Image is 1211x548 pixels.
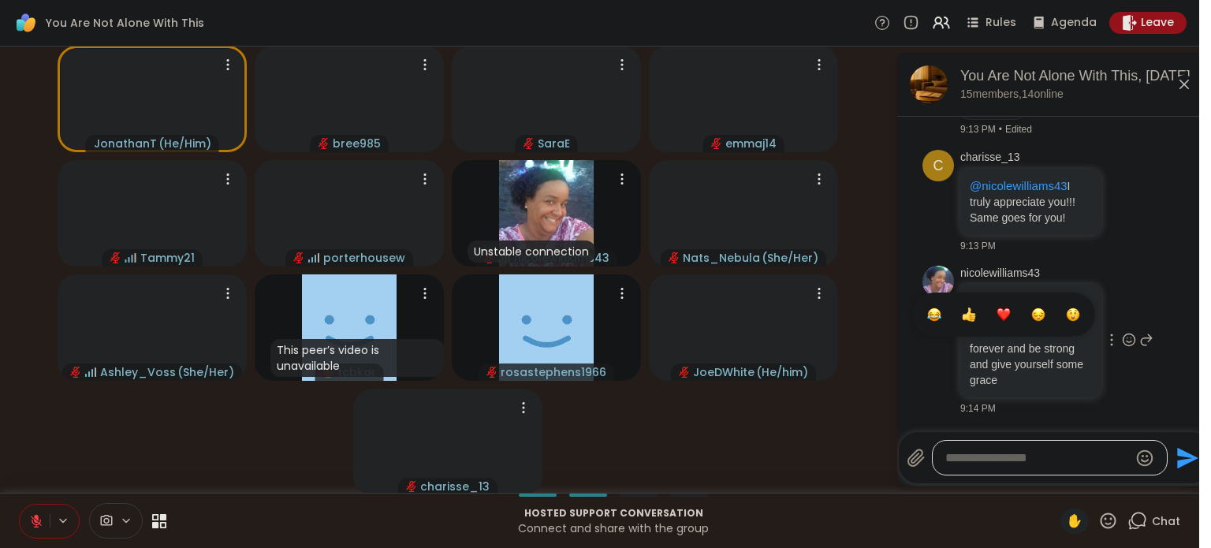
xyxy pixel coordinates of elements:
[1152,513,1180,529] span: Chat
[960,122,996,136] span: 9:13 PM
[538,136,570,151] span: SaraE
[960,266,1040,281] a: nicolewilliams43
[960,150,1020,166] a: charisse_13
[922,266,954,297] img: https://sharewell-space-live.sfo3.digitaloceanspaces.com/user-generated/3403c148-dfcf-4217-9166-8...
[679,367,690,378] span: audio-muted
[333,136,381,151] span: bree985
[960,66,1200,86] div: You Are Not Alone With This, [DATE]
[110,252,121,263] span: audio-muted
[1057,299,1089,330] button: Select Reaction: Astonished
[960,87,1064,103] p: 15 members, 14 online
[13,9,39,36] img: ShareWell Logomark
[302,274,397,381] img: tcbkar
[1067,512,1082,531] span: ✋
[46,15,204,31] span: You Are Not Alone With This
[176,520,1051,536] p: Connect and share with the group
[693,364,755,380] span: JoeDWhite
[669,252,680,263] span: audio-muted
[711,138,722,149] span: audio-muted
[945,450,1129,466] textarea: Type your message
[762,250,818,266] span: ( She/Her )
[319,138,330,149] span: audio-muted
[910,65,948,103] img: You Are Not Alone With This, Oct 09
[270,339,444,377] div: This peer’s video is unavailable
[1168,440,1203,475] button: Send
[999,122,1002,136] span: •
[499,274,594,381] img: rosastephens1966
[501,364,606,380] span: rosastephens1966
[486,367,497,378] span: audio-muted
[933,155,944,177] span: c
[158,136,211,151] span: ( He/Him )
[100,364,176,380] span: Ashley_Voss
[293,252,304,263] span: audio-muted
[140,250,195,266] span: Tammy21
[970,293,1092,388] p: @everyone thanks for sharing. Remember the storm doesn’t not last forever and be strong and give ...
[94,136,157,151] span: JonathanT
[406,481,417,492] span: audio-muted
[176,506,1051,520] p: Hosted support conversation
[960,239,996,253] span: 9:13 PM
[970,179,1068,192] span: @nicolewilliams43
[70,367,81,378] span: audio-muted
[420,479,490,494] span: charisse_13
[756,364,808,380] span: ( He/him )
[1005,122,1032,136] span: Edited
[468,240,595,263] div: Unstable connection
[918,299,950,330] button: Select Reaction: Joy
[1141,15,1174,31] span: Leave
[524,138,535,149] span: audio-muted
[725,136,777,151] span: emmaj14
[953,299,985,330] button: Select Reaction: Thumbs up
[1023,299,1054,330] button: Select Reaction: Sad
[1051,15,1097,31] span: Agenda
[988,299,1019,330] button: Select Reaction: Heart
[499,160,594,267] img: nicolewilliams43
[960,401,996,416] span: 9:14 PM
[323,250,405,266] span: porterhousew
[986,15,1016,31] span: Rules
[683,250,760,266] span: Nats_Nebula
[970,178,1092,226] p: I truly appreciate you!!! Same goes for you!
[1135,449,1154,468] button: Emoji picker
[177,364,234,380] span: ( She/Her )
